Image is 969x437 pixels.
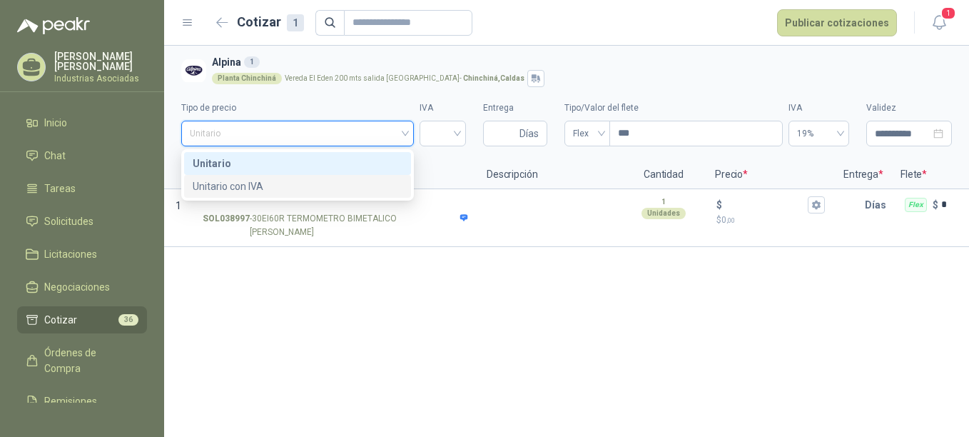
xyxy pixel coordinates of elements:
span: 36 [118,314,138,326]
div: Unitario con IVA [184,175,411,198]
span: 1 [940,6,956,20]
p: Días [865,191,892,219]
h2: Cotizar [237,12,304,32]
span: Licitaciones [44,246,97,262]
p: [PERSON_NAME] [PERSON_NAME] [54,51,147,71]
span: Unitario [190,123,405,144]
button: 1 [926,10,952,36]
label: Validez [866,101,952,115]
span: ,00 [726,216,735,224]
div: Planta Chinchiná [212,73,282,84]
a: Solicitudes [17,208,147,235]
span: 19% [797,123,841,144]
a: Tareas [17,175,147,202]
span: Inicio [44,115,67,131]
label: Entrega [483,101,547,115]
a: Remisiones [17,388,147,415]
input: SOL038997-30EI60R TERMOMETRO BIMETALICO [PERSON_NAME] [203,200,468,211]
div: Flex [905,198,927,212]
a: Cotizar36 [17,306,147,333]
span: Flex [573,123,602,144]
label: Tipo de precio [181,101,414,115]
div: Unitario con IVA [193,179,402,194]
p: Cantidad [621,161,706,189]
h3: Alpina [212,54,946,70]
a: Negociaciones [17,273,147,301]
div: Unidades [641,208,686,219]
input: $$0,00 [725,199,805,210]
span: 1 [176,200,181,211]
p: $ [716,214,825,227]
div: Unitario [193,156,402,171]
p: $ [716,197,722,213]
span: 0 [721,215,735,225]
a: Inicio [17,109,147,136]
p: $ [933,197,938,213]
a: Licitaciones [17,241,147,268]
div: 1 [244,56,260,68]
span: Solicitudes [44,214,93,229]
p: Descripción [478,161,621,189]
span: Remisiones [44,393,97,409]
label: IVA [420,101,466,115]
p: 1 [661,196,666,208]
a: Órdenes de Compra [17,339,147,382]
div: 1 [287,14,304,31]
p: Industrias Asociadas [54,74,147,83]
p: Entrega [835,161,892,189]
label: Tipo/Valor del flete [564,101,783,115]
span: Negociaciones [44,279,110,295]
strong: Chinchiná , Caldas [463,74,524,82]
img: Logo peakr [17,17,90,34]
button: $$0,00 [808,196,825,214]
div: Unitario [184,152,411,175]
label: IVA [788,101,849,115]
p: Precio [706,161,835,189]
a: Chat [17,142,147,169]
span: Chat [44,148,66,164]
strong: SOL038997 [203,212,250,239]
button: Publicar cotizaciones [777,9,897,36]
p: Vereda El Eden 200 mts salida [GEOGRAPHIC_DATA] - [285,75,524,82]
span: Cotizar [44,312,77,328]
img: Company Logo [181,59,206,84]
p: - 30EI60R TERMOMETRO BIMETALICO [PERSON_NAME] [203,212,468,239]
span: Órdenes de Compra [44,345,133,376]
span: Días [519,121,539,146]
span: Tareas [44,181,76,196]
